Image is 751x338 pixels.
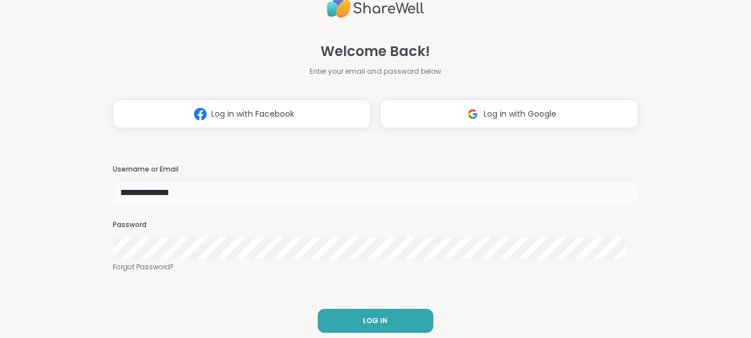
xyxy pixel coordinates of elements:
img: ShareWell Logomark [189,104,211,125]
h3: Password [113,220,638,230]
span: Log in with Facebook [211,108,294,120]
a: Forgot Password? [113,262,638,272]
span: Welcome Back! [321,41,430,62]
span: LOG IN [363,316,388,326]
button: LOG IN [318,309,433,333]
button: Log in with Google [380,100,638,128]
button: Log in with Facebook [113,100,371,128]
h3: Username or Email [113,165,638,174]
img: ShareWell Logomark [462,104,484,125]
span: Log in with Google [484,108,556,120]
span: Enter your email and password below [310,66,441,77]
